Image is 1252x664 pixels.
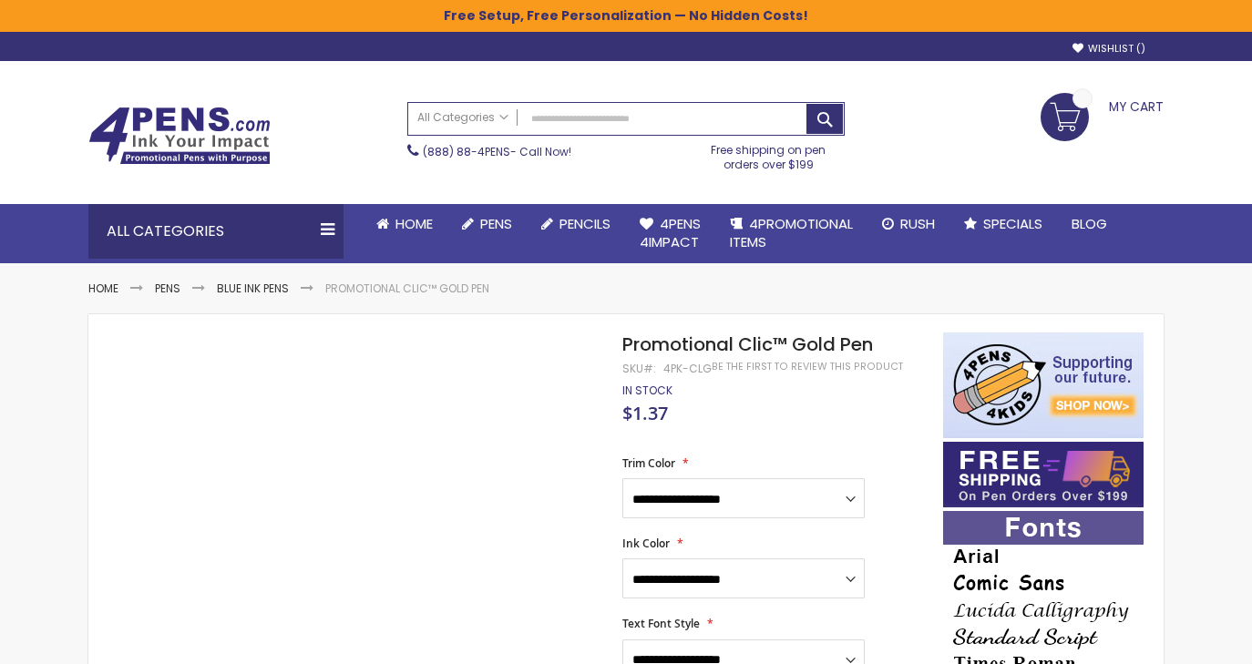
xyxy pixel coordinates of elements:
[88,281,118,296] a: Home
[622,332,873,357] span: Promotional Clic™ Gold Pen
[867,204,949,244] a: Rush
[527,204,625,244] a: Pencils
[622,401,668,425] span: $1.37
[423,144,510,159] a: (888) 88-4PENS
[395,214,433,233] span: Home
[943,332,1144,438] img: 4pens 4 kids
[622,536,670,551] span: Ink Color
[325,281,489,296] li: Promotional Clic™ Gold Pen
[1072,42,1145,56] a: Wishlist
[622,383,672,398] span: In stock
[417,110,508,125] span: All Categories
[1072,214,1107,233] span: Blog
[625,204,715,263] a: 4Pens4impact
[447,204,527,244] a: Pens
[712,360,903,373] a: Be the first to review this product
[622,383,672,398] div: Availability
[663,362,712,376] div: 4PK-CLG
[949,204,1057,244] a: Specials
[480,214,512,233] span: Pens
[983,214,1042,233] span: Specials
[423,144,571,159] span: - Call Now!
[155,281,180,296] a: Pens
[715,204,867,263] a: 4PROMOTIONALITEMS
[362,204,447,244] a: Home
[730,214,853,251] span: 4PROMOTIONAL ITEMS
[88,107,271,165] img: 4Pens Custom Pens and Promotional Products
[88,204,344,259] div: All Categories
[622,361,656,376] strong: SKU
[693,136,846,172] div: Free shipping on pen orders over $199
[943,442,1144,507] img: Free shipping on orders over $199
[622,455,675,471] span: Trim Color
[1057,204,1122,244] a: Blog
[900,214,935,233] span: Rush
[640,214,701,251] span: 4Pens 4impact
[217,281,289,296] a: Blue ink Pens
[559,214,611,233] span: Pencils
[408,103,518,133] a: All Categories
[622,616,700,631] span: Text Font Style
